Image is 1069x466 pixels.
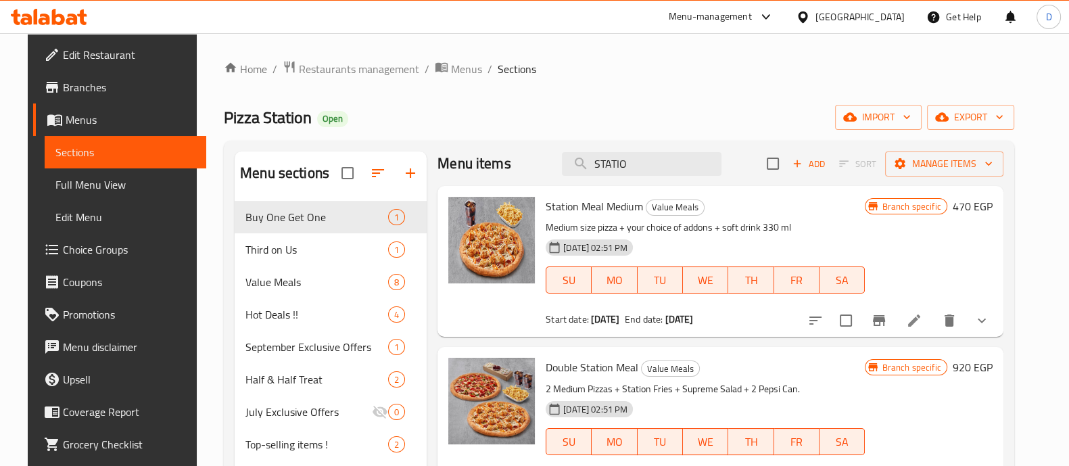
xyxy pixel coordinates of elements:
[835,105,922,130] button: import
[562,152,721,176] input: search
[33,363,206,396] a: Upsell
[638,266,683,294] button: TU
[388,274,405,290] div: items
[55,209,195,225] span: Edit Menu
[45,201,206,233] a: Edit Menu
[317,111,348,127] div: Open
[63,241,195,258] span: Choice Groups
[45,168,206,201] a: Full Menu View
[683,428,728,455] button: WE
[643,271,678,290] span: TU
[33,331,206,363] a: Menu disclaimer
[734,432,768,452] span: TH
[388,306,405,323] div: items
[66,112,195,128] span: Menus
[235,428,427,461] div: Top-selling items !2
[235,201,427,233] div: Buy One Get One1
[488,61,492,77] li: /
[953,358,993,377] h6: 920 EGP
[63,306,195,323] span: Promotions
[885,152,1003,177] button: Manage items
[927,105,1014,130] button: export
[240,163,329,183] h2: Menu sections
[333,159,362,187] span: Select all sections
[825,271,859,290] span: SA
[245,404,372,420] span: July Exclusive Offers
[372,404,388,420] svg: Inactive section
[546,310,589,328] span: Start date:
[245,306,388,323] span: Hot Deals !!
[245,241,388,258] span: Third on Us
[552,271,586,290] span: SU
[388,436,405,452] div: items
[728,266,774,294] button: TH
[55,177,195,193] span: Full Menu View
[394,157,427,189] button: Add section
[876,361,946,374] span: Branch specific
[552,432,586,452] span: SU
[448,358,535,444] img: Double Station Meal
[643,432,678,452] span: TU
[646,200,704,215] span: Value Meals
[362,157,394,189] span: Sort sections
[299,61,419,77] span: Restaurants management
[389,341,404,354] span: 1
[245,436,388,452] div: Top-selling items !
[33,396,206,428] a: Coverage Report
[33,298,206,331] a: Promotions
[389,406,404,419] span: 0
[780,432,814,452] span: FR
[825,432,859,452] span: SA
[235,331,427,363] div: September Exclusive Offers1
[683,266,728,294] button: WE
[546,357,638,377] span: Double Station Meal
[235,266,427,298] div: Value Meals8
[245,209,388,225] span: Buy One Get One
[799,304,832,337] button: sort-choices
[448,197,535,283] img: Station Meal Medium
[33,266,206,298] a: Coupons
[45,136,206,168] a: Sections
[819,266,865,294] button: SA
[876,200,946,213] span: Branch specific
[933,304,966,337] button: delete
[953,197,993,216] h6: 470 EGP
[425,61,429,77] li: /
[787,154,830,174] button: Add
[389,211,404,224] span: 1
[546,381,865,398] p: 2 Medium Pizzas + Station Fries + Supreme Salad + 2 Pepsi Can.
[592,428,637,455] button: MO
[63,79,195,95] span: Branches
[33,71,206,103] a: Branches
[863,304,895,337] button: Branch-specific-item
[906,312,922,329] a: Edit menu item
[498,61,536,77] span: Sections
[1045,9,1051,24] span: D
[546,428,592,455] button: SU
[283,60,419,78] a: Restaurants management
[728,428,774,455] button: TH
[235,363,427,396] div: Half & Half Treat2
[625,310,663,328] span: End date:
[790,156,827,172] span: Add
[235,298,427,331] div: Hot Deals !!4
[846,109,911,126] span: import
[389,308,404,321] span: 4
[558,241,633,254] span: [DATE] 02:51 PM
[235,396,427,428] div: July Exclusive Offers0
[665,310,693,328] b: [DATE]
[63,436,195,452] span: Grocery Checklist
[245,339,388,355] span: September Exclusive Offers
[63,274,195,290] span: Coupons
[597,432,632,452] span: MO
[55,144,195,160] span: Sections
[388,339,405,355] div: items
[546,196,643,216] span: Station Meal Medium
[63,404,195,420] span: Coverage Report
[388,404,405,420] div: items
[245,274,388,290] span: Value Meals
